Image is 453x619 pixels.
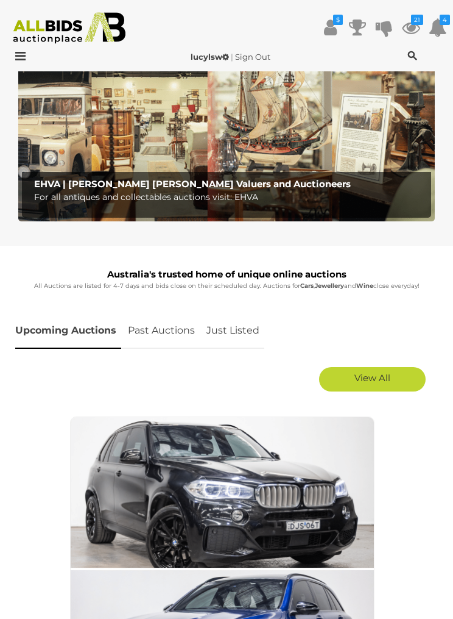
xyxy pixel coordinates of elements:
strong: Cars [300,282,314,290]
a: EHVA | Evans Hastings Valuers and Auctioneers EHVA | [PERSON_NAME] [PERSON_NAME] Valuers and Auct... [18,42,435,221]
i: 4 [440,15,450,25]
h1: Australia's trusted home of unique online auctions [15,270,438,280]
span: View All [354,372,390,384]
a: Upcoming Auctions [15,313,121,349]
img: EHVA | Evans Hastings Valuers and Auctioneers [18,42,435,221]
img: Allbids.com.au [7,12,132,44]
strong: Jewellery [315,282,344,290]
span: | [231,52,233,62]
a: Just Listed [202,313,264,349]
p: For all antiques and collectables auctions visit: EHVA [34,190,424,205]
i: $ [333,15,343,25]
a: 21 [402,16,420,38]
strong: lucylsw [191,52,229,62]
a: Sign Out [235,52,270,62]
a: $ [321,16,340,38]
strong: Wine [356,282,373,290]
p: All Auctions are listed for 4-7 days and bids close on their scheduled day. Auctions for , and cl... [15,281,438,292]
a: lucylsw [191,52,231,62]
a: View All [319,367,426,392]
a: Past Auctions [123,313,200,349]
b: EHVA | [PERSON_NAME] [PERSON_NAME] Valuers and Auctioneers [34,178,351,190]
i: 21 [411,15,423,25]
a: 4 [429,16,447,38]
